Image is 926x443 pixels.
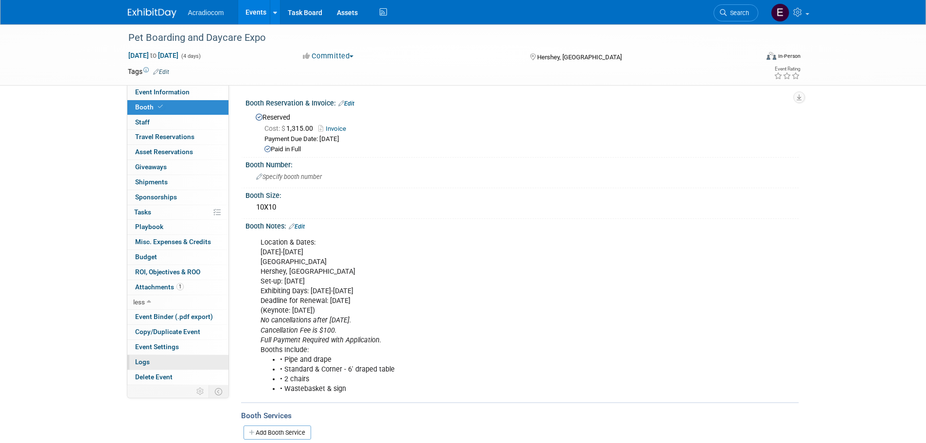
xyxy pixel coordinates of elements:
[192,385,209,398] td: Personalize Event Tab Strip
[135,178,168,186] span: Shipments
[241,410,799,421] div: Booth Services
[134,208,151,216] span: Tasks
[264,145,791,154] div: Paid in Full
[127,85,228,100] a: Event Information
[127,100,228,115] a: Booth
[245,158,799,170] div: Booth Number:
[135,313,213,320] span: Event Binder (.pdf export)
[135,103,165,111] span: Booth
[289,223,305,230] a: Edit
[135,328,200,336] span: Copy/Duplicate Event
[127,325,228,339] a: Copy/Duplicate Event
[537,53,622,61] span: Hershey, [GEOGRAPHIC_DATA]
[127,340,228,354] a: Event Settings
[714,4,758,21] a: Search
[135,133,194,141] span: Travel Reservations
[176,283,184,290] span: 1
[264,124,317,132] span: 1,315.00
[261,316,382,344] i: No cancellations after [DATE]. Cancellation Fee is $100. Full Payment Required with Application.
[128,8,176,18] img: ExhibitDay
[254,233,692,399] div: Location & Dates: [DATE]-[DATE] [GEOGRAPHIC_DATA] Hershey, [GEOGRAPHIC_DATA] Set-up: [DATE] Exhib...
[127,145,228,159] a: Asset Reservations
[149,52,158,59] span: to
[209,385,228,398] td: Toggle Event Tabs
[280,365,686,374] li: • Standard & Corner - 6' draped table
[127,160,228,175] a: Giveaways
[180,53,201,59] span: (4 days)
[127,265,228,280] a: ROI, Objectives & ROO
[135,223,163,230] span: Playbook
[127,190,228,205] a: Sponsorships
[135,238,211,246] span: Misc. Expenses & Credits
[727,9,749,17] span: Search
[188,9,224,17] span: Acradiocom
[701,51,801,65] div: Event Format
[280,384,686,394] li: • Wastebasket & sign
[135,268,200,276] span: ROI, Objectives & ROO
[767,52,776,60] img: Format-Inperson.png
[125,29,744,47] div: Pet Boarding and Daycare Expo
[135,148,193,156] span: Asset Reservations
[127,370,228,385] a: Delete Event
[135,118,150,126] span: Staff
[135,358,150,366] span: Logs
[774,67,800,71] div: Event Rating
[280,374,686,384] li: • 2 chairs
[245,219,799,231] div: Booth Notes:
[127,250,228,265] a: Budget
[245,96,799,108] div: Booth Reservation & Invoice:
[264,135,791,144] div: Payment Due Date: [DATE]
[318,125,351,132] a: Invoice
[127,280,228,295] a: Attachments1
[299,51,357,61] button: Committed
[135,343,179,351] span: Event Settings
[135,193,177,201] span: Sponsorships
[264,124,286,132] span: Cost: $
[338,100,354,107] a: Edit
[135,283,184,291] span: Attachments
[253,200,791,215] div: 10X10
[127,235,228,249] a: Misc. Expenses & Credits
[128,67,169,76] td: Tags
[256,173,322,180] span: Specify booth number
[135,163,167,171] span: Giveaways
[280,355,686,365] li: • Pipe and drape
[127,130,228,144] a: Travel Reservations
[127,295,228,310] a: less
[133,298,145,306] span: less
[153,69,169,75] a: Edit
[127,220,228,234] a: Playbook
[253,110,791,154] div: Reserved
[127,310,228,324] a: Event Binder (.pdf export)
[127,355,228,370] a: Logs
[135,373,173,381] span: Delete Event
[158,104,163,109] i: Booth reservation complete
[771,3,789,22] img: Elizabeth Martinez
[244,425,311,440] a: Add Booth Service
[128,51,179,60] span: [DATE] [DATE]
[135,253,157,261] span: Budget
[127,115,228,130] a: Staff
[127,205,228,220] a: Tasks
[245,188,799,200] div: Booth Size:
[135,88,190,96] span: Event Information
[778,53,801,60] div: In-Person
[127,175,228,190] a: Shipments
